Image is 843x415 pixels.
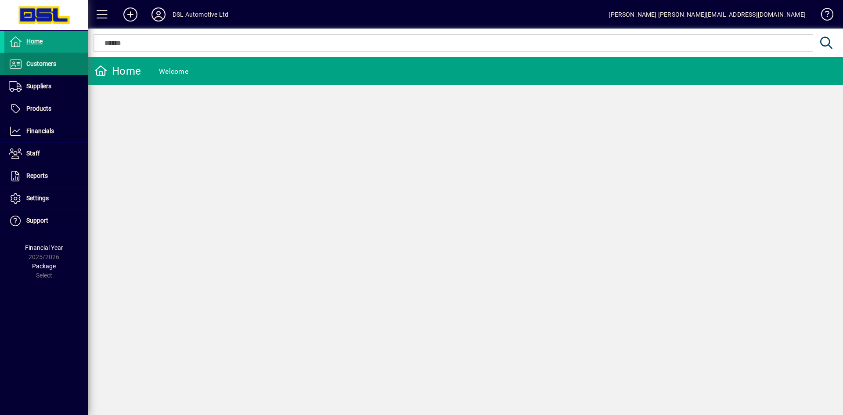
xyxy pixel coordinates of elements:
[4,76,88,97] a: Suppliers
[26,195,49,202] span: Settings
[26,217,48,224] span: Support
[814,2,832,30] a: Knowledge Base
[4,98,88,120] a: Products
[4,53,88,75] a: Customers
[94,64,141,78] div: Home
[4,120,88,142] a: Financials
[26,150,40,157] span: Staff
[173,7,228,22] div: DSL Automotive Ltd
[4,165,88,187] a: Reports
[32,263,56,270] span: Package
[609,7,806,22] div: [PERSON_NAME] [PERSON_NAME][EMAIL_ADDRESS][DOMAIN_NAME]
[4,210,88,232] a: Support
[159,65,188,79] div: Welcome
[26,60,56,67] span: Customers
[144,7,173,22] button: Profile
[26,38,43,45] span: Home
[26,172,48,179] span: Reports
[26,83,51,90] span: Suppliers
[26,127,54,134] span: Financials
[26,105,51,112] span: Products
[116,7,144,22] button: Add
[25,244,63,251] span: Financial Year
[4,188,88,209] a: Settings
[4,143,88,165] a: Staff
